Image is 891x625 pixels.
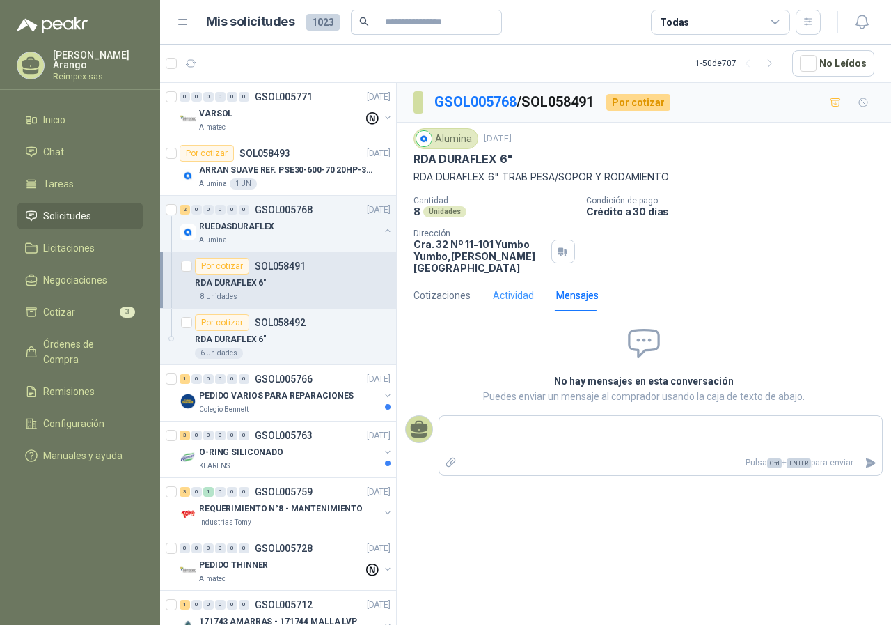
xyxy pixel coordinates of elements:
div: Mensajes [556,288,599,303]
div: 0 [180,92,190,102]
p: Dirección [413,229,546,238]
a: 0 0 0 0 0 0 GSOL005728[DATE] Company LogoPEDIDO THINNERAlmatec [180,540,393,585]
div: 0 [227,92,237,102]
span: Inicio [43,112,65,128]
p: [DATE] [367,373,391,386]
p: O-RING SILICONADO [199,446,283,459]
p: GSOL005768 [255,205,313,215]
div: Cotizaciones [413,288,471,303]
div: Todas [660,15,689,30]
div: 1 [203,487,214,497]
a: Configuración [17,410,143,437]
div: 0 [180,543,190,553]
div: 0 [227,543,237,553]
div: 0 [239,92,249,102]
span: Chat [43,144,64,160]
div: Por cotizar [195,314,249,331]
p: 8 [413,206,420,217]
div: 8 Unidades [195,291,243,302]
img: Company Logo [180,562,196,579]
div: 0 [191,205,202,215]
div: 0 [215,487,226,497]
p: RDA DURAFLEX 6" [195,277,267,290]
a: Manuales y ayuda [17,442,143,469]
div: 0 [215,543,226,553]
div: 0 [239,600,249,610]
p: REQUERIMIENTO N°8 - MANTENIMIENTO [199,502,363,516]
span: Licitaciones [43,240,95,256]
a: 0 0 0 0 0 0 GSOL005771[DATE] Company LogoVARSOLAlmatec [180,88,393,133]
p: RDA DURAFLEX 6" [195,333,267,346]
div: 0 [191,431,202,440]
img: Logo peakr [17,17,88,33]
p: Crédito a 30 días [586,206,885,217]
div: 3 [180,431,190,440]
a: Por cotizarSOL058492RDA DURAFLEX 6"6 Unidades [160,309,396,365]
div: 2 [180,205,190,215]
p: [DATE] [484,132,512,146]
span: 3 [120,307,135,318]
p: Pulsa + para enviar [463,451,860,475]
p: [DATE] [367,203,391,217]
img: Company Logo [180,167,196,184]
a: 3 0 1 0 0 0 GSOL005759[DATE] Company LogoREQUERIMIENTO N°8 - MANTENIMIENTOIndustrias Tomy [180,484,393,528]
a: Órdenes de Compra [17,331,143,373]
a: 3 0 0 0 0 0 GSOL005763[DATE] Company LogoO-RING SILICONADOKLARENS [180,427,393,472]
p: RDA DURAFLEX 6" TRAB PESA/SOPOR Y RODAMIENTO [413,169,874,185]
div: 0 [239,487,249,497]
div: 0 [227,600,237,610]
p: Condición de pago [586,196,885,206]
div: 0 [215,431,226,440]
p: ARRAN SUAVE REF. PSE30-600-70 20HP-30A [199,164,372,177]
label: Adjuntar archivos [439,451,463,475]
div: 0 [239,205,249,215]
span: search [359,17,369,26]
div: 0 [215,374,226,384]
p: Cantidad [413,196,575,206]
span: Ctrl [767,458,782,468]
div: 0 [191,92,202,102]
img: Company Logo [180,506,196,523]
p: [DATE] [367,599,391,612]
h2: No hay mensajes en esta conversación [400,373,888,389]
div: Por cotizar [180,145,234,162]
span: Cotizar [43,304,75,320]
p: VARSOL [199,107,232,121]
p: Industrias Tomy [199,517,251,528]
a: Chat [17,139,143,165]
div: 0 [239,374,249,384]
p: GSOL005712 [255,600,313,610]
p: GSOL005728 [255,543,313,553]
h1: Mis solicitudes [206,12,295,32]
div: 0 [215,600,226,610]
p: RDA DURAFLEX 6" [413,152,513,167]
div: 1 [180,374,190,384]
a: Tareas [17,171,143,197]
span: Configuración [43,416,104,431]
div: 0 [239,431,249,440]
span: 1023 [306,14,340,31]
a: GSOL005768 [434,93,517,110]
div: 0 [215,205,226,215]
a: 1 0 0 0 0 0 GSOL005766[DATE] Company LogoPEDIDO VARIOS PARA REPARACIONESColegio Bennett [180,371,393,415]
div: 0 [191,374,202,384]
p: GSOL005763 [255,431,313,440]
img: Company Logo [180,449,196,466]
p: KLARENS [199,461,230,472]
p: Alumina [199,178,227,190]
a: Por cotizarSOL058493[DATE] Company LogoARRAN SUAVE REF. PSE30-600-70 20HP-30AAlumina1 UN [160,139,396,196]
div: 0 [203,431,214,440]
div: 3 [180,487,190,497]
div: 0 [191,600,202,610]
div: 0 [203,92,214,102]
p: Alumina [199,235,227,246]
button: Enviar [859,451,882,475]
div: 0 [227,487,237,497]
span: Remisiones [43,384,95,399]
div: 0 [215,92,226,102]
p: [DATE] [367,147,391,160]
p: GSOL005759 [255,487,313,497]
p: GSOL005766 [255,374,313,384]
p: [DATE] [367,486,391,499]
p: GSOL005771 [255,92,313,102]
